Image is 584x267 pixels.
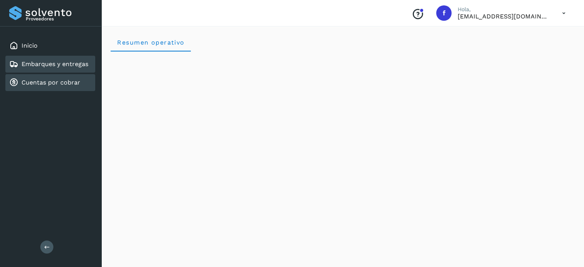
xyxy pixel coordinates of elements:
[22,60,88,68] a: Embarques y entregas
[5,74,95,91] div: Cuentas por cobrar
[117,39,185,46] span: Resumen operativo
[5,56,95,73] div: Embarques y entregas
[5,37,95,54] div: Inicio
[458,13,550,20] p: facturacion@wht-transport.com
[458,6,550,13] p: Hola,
[22,79,80,86] a: Cuentas por cobrar
[26,16,92,22] p: Proveedores
[22,42,38,49] a: Inicio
